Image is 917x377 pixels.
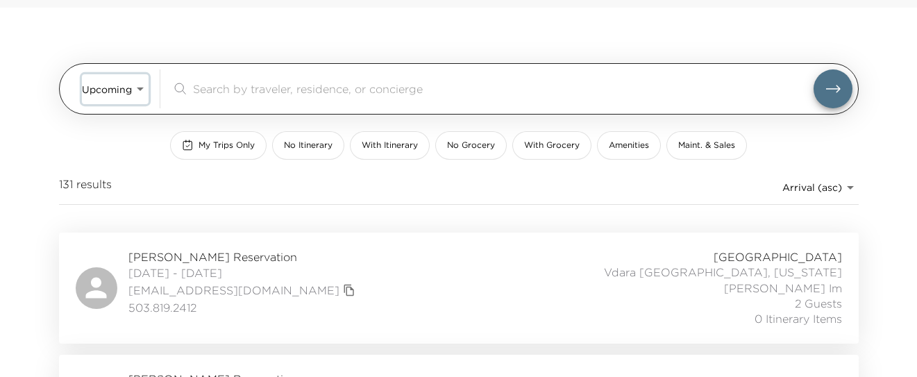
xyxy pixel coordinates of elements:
button: My Trips Only [170,131,267,160]
button: No Itinerary [272,131,344,160]
span: 131 results [59,176,112,199]
span: With Grocery [524,140,580,151]
button: Maint. & Sales [666,131,747,160]
span: 0 Itinerary Items [755,311,842,326]
span: Arrival (asc) [782,181,842,194]
span: No Itinerary [284,140,333,151]
span: 503.819.2412 [128,300,359,315]
button: With Grocery [512,131,591,160]
span: [PERSON_NAME] Reservation [128,249,359,265]
span: Maint. & Sales [678,140,735,151]
span: [DATE] - [DATE] [128,265,359,280]
span: With Itinerary [362,140,418,151]
a: [PERSON_NAME] Reservation[DATE] - [DATE][EMAIL_ADDRESS][DOMAIN_NAME]copy primary member email503.... [59,233,859,344]
button: Amenities [597,131,661,160]
a: [EMAIL_ADDRESS][DOMAIN_NAME] [128,283,339,298]
span: Upcoming [82,83,132,96]
span: Vdara [GEOGRAPHIC_DATA], [US_STATE] [604,265,842,280]
button: No Grocery [435,131,507,160]
input: Search by traveler, residence, or concierge [193,81,814,97]
span: Amenities [609,140,649,151]
span: 2 Guests [795,296,842,311]
button: copy primary member email [339,280,359,300]
button: With Itinerary [350,131,430,160]
span: [GEOGRAPHIC_DATA] [714,249,842,265]
span: My Trips Only [199,140,255,151]
span: No Grocery [447,140,495,151]
span: [PERSON_NAME] Im [724,280,842,296]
